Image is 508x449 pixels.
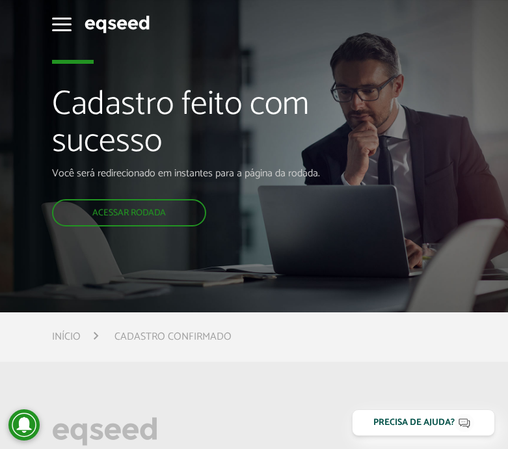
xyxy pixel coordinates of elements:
[114,328,232,346] li: Cadastro confirmado
[85,14,150,35] img: EqSeed
[52,199,206,226] a: Acessar rodada
[52,332,81,342] a: Início
[52,167,329,180] p: Você será redirecionado em instantes para a página da rodada.
[52,414,157,449] img: EqSeed Logo
[52,86,329,167] h1: Cadastro feito com sucesso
